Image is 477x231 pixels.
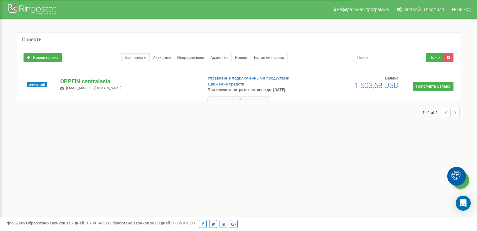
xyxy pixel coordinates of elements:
[353,53,426,62] input: Поиск
[121,53,150,62] a: Все проекты
[27,82,47,87] span: Активный
[456,196,471,211] div: Open Intercom Messenger
[207,53,232,62] a: Архивные
[385,76,399,80] span: Баланс
[26,221,109,225] span: Обработано звонков за 7 дней :
[422,101,460,123] nav: ...
[174,53,207,62] a: Непродленные
[426,53,444,62] button: Поиск
[413,82,453,91] a: Пополнить баланс
[6,221,25,225] span: 99,989%
[172,221,195,225] u: 7 835 073,00
[250,53,288,62] a: Тестовый период
[457,7,471,12] span: Выход
[150,53,174,62] a: Активные
[22,37,43,43] h5: Проекты
[60,77,197,85] p: OPPEIN.centralasia
[231,53,250,62] a: Новые
[24,53,62,62] a: Новый проект
[208,87,308,93] p: При текущих затратах активен до: [DATE]
[422,108,441,117] span: 1 - 1 of 1
[66,86,121,90] span: [EMAIL_ADDRESS][DOMAIN_NAME]
[337,7,389,12] span: Реферальная программа
[86,221,109,225] u: 1 739 149,00
[403,7,444,12] span: Настройки профиля
[208,82,244,86] a: Движение средств
[110,221,195,225] span: Обработано звонков за 30 дней :
[354,81,399,90] span: 1 603,68 USD
[208,76,289,80] a: Управление подключенными продуктами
